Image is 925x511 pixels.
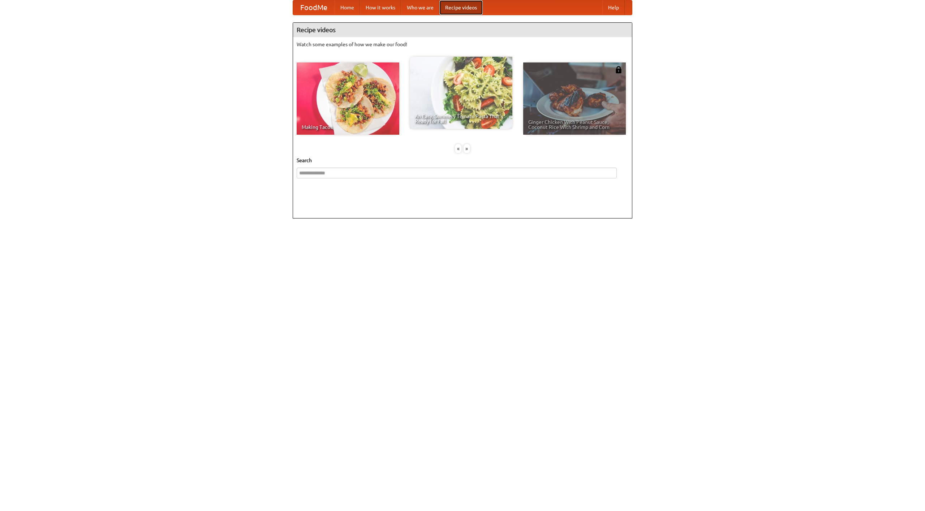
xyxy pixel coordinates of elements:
div: « [455,144,461,153]
a: FoodMe [293,0,335,15]
p: Watch some examples of how we make our food! [297,41,628,48]
div: » [464,144,470,153]
a: Recipe videos [439,0,483,15]
h5: Search [297,157,628,164]
a: Home [335,0,360,15]
a: An Easy, Summery Tomato Pasta That's Ready for Fall [410,57,512,129]
a: How it works [360,0,401,15]
a: Making Tacos [297,62,399,135]
img: 483408.png [615,66,622,73]
span: Making Tacos [302,125,394,130]
a: Help [602,0,625,15]
a: Who we are [401,0,439,15]
h4: Recipe videos [293,23,632,37]
span: An Easy, Summery Tomato Pasta That's Ready for Fall [415,114,507,124]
